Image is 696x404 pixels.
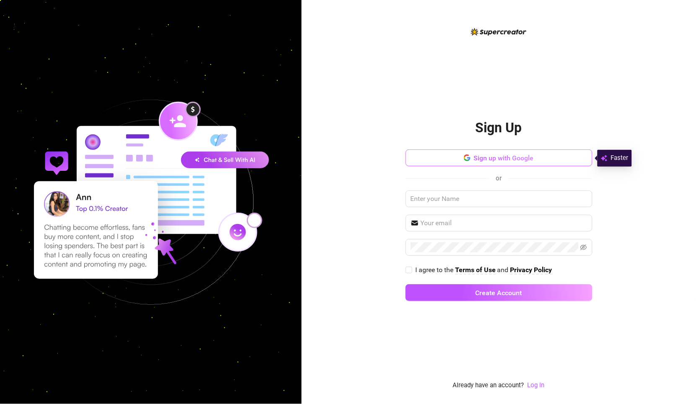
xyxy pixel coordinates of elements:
button: Sign up with Google [406,149,593,166]
span: Sign up with Google [474,154,534,162]
input: Enter your Name [406,190,593,207]
strong: Privacy Policy [510,266,552,274]
span: and [497,266,510,274]
a: Privacy Policy [510,266,552,275]
span: Create Account [476,289,522,297]
strong: Terms of Use [455,266,496,274]
img: signup-background-D0MIrEPF.svg [6,57,296,347]
span: Faster [611,153,629,163]
button: Create Account [406,284,593,301]
a: Log In [528,381,545,389]
a: Log In [528,381,545,391]
h2: Sign Up [476,119,522,136]
span: I agree to the [416,266,455,274]
span: Already have an account? [453,381,524,391]
a: Terms of Use [455,266,496,275]
span: eye-invisible [580,244,587,251]
img: logo-BBDzfeDw.svg [471,28,527,36]
span: or [496,175,502,182]
img: svg%3e [601,153,608,163]
input: Your email [421,218,587,228]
